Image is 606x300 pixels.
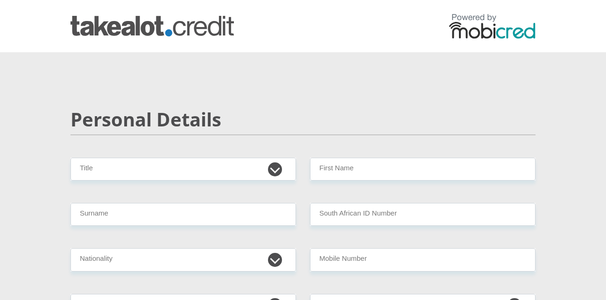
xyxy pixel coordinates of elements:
[70,108,536,131] h2: Personal Details
[310,158,536,181] input: First Name
[70,203,296,226] input: Surname
[310,203,536,226] input: ID Number
[70,16,234,36] img: takealot_credit logo
[310,248,536,271] input: Contact Number
[449,14,536,39] img: powered by mobicred logo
